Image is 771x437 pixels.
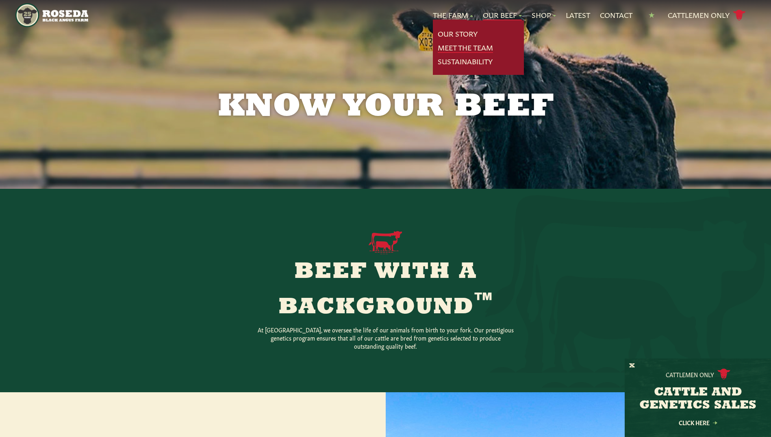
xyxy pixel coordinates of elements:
[600,10,632,20] a: Contact
[438,28,478,39] a: Our Story
[666,370,714,378] p: Cattlemen Only
[15,3,88,27] img: https://roseda.com/wp-content/uploads/2021/05/roseda-25-header.png
[230,261,542,319] h2: Beef With a Background
[635,386,761,412] h3: CATTLE AND GENETICS SALES
[629,362,635,370] button: X
[474,291,493,310] sup: ™
[438,42,493,53] a: Meet The Team
[717,369,730,380] img: cattle-icon.svg
[668,8,746,22] a: Cattlemen Only
[438,56,493,67] a: Sustainability
[433,10,473,20] a: The Farm
[661,420,734,425] a: Click Here
[256,326,516,350] p: At [GEOGRAPHIC_DATA], we oversee the life of our animals from birth to your fork. Our prestigious...
[532,10,556,20] a: Shop
[483,10,522,20] a: Our Beef
[566,10,590,20] a: Latest
[178,91,594,124] h1: Know Your Beef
